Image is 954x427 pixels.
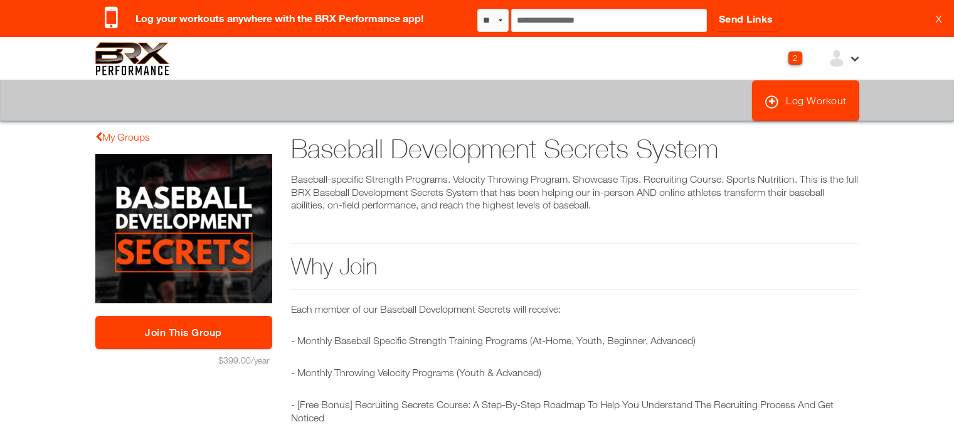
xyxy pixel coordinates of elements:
div: 2 [788,51,802,65]
p: Each member of our Baseball Development Secrets will receive: [291,303,859,316]
span: $399.00/year [218,355,269,365]
img: 6f7da32581c89ca25d665dc3aae533e4f14fe3ef_original.svg [95,42,170,75]
p: - Monthly Baseball Specific Strength Training Programs (At-Home, Youth, Beginner, Advanced) [291,334,859,347]
a: Log Workout [752,80,859,121]
a: My Groups [95,131,150,143]
p: - [Free Bonus] Recruiting Secrets Course: A Step-By-Step Roadmap To Help You Understand The Recru... [291,398,859,424]
img: ios_large.png [95,154,272,303]
h2: Why Join [291,243,859,289]
a: Join This Group [95,316,272,349]
p: Baseball-specific Strength Programs. Velocity Throwing Program. Showcase Tips. Recruiting Course.... [291,173,859,212]
a: Send Links [713,6,780,31]
p: - Monthly Throwing Velocity Programs (Youth & Advanced) [291,366,859,379]
h1: Baseball Development Secrets System [291,131,761,168]
img: ex-default-user.svg [827,49,846,68]
a: X [936,13,941,25]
